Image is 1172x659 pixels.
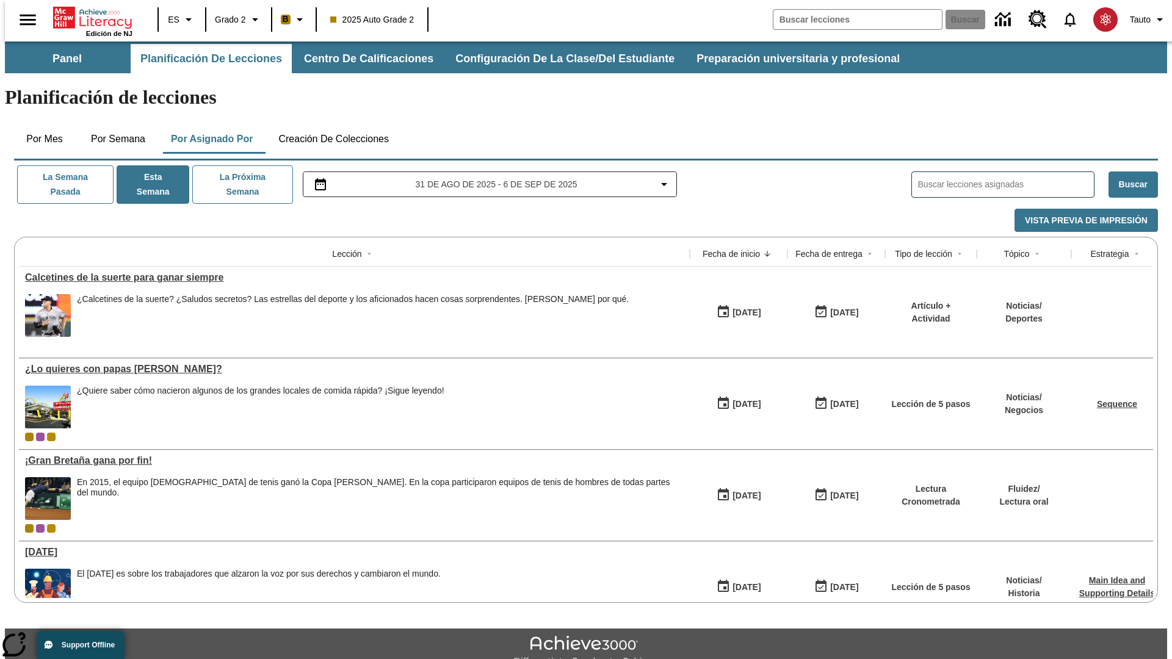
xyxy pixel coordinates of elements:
button: Buscar [1109,171,1158,198]
button: Preparación universitaria y profesional [687,44,910,73]
button: Planificación de lecciones [131,44,292,73]
button: 09/04/25: Primer día en que estuvo disponible la lección [712,392,765,416]
button: La próxima semana [192,165,292,204]
button: Panel [6,44,128,73]
button: La semana pasada [17,165,114,204]
button: Boost El color de la clase es anaranjado claro. Cambiar el color de la clase. [276,9,312,31]
span: Clase actual [25,524,34,533]
button: Escoja un nuevo avatar [1086,4,1125,35]
div: ¡Gran Bretaña gana por fin! [25,455,684,466]
img: Uno de los primeros locales de McDonald's, con el icónico letrero rojo y los arcos amarillos. [25,386,71,428]
button: Creación de colecciones [269,124,399,154]
div: En 2015, el equipo [DEMOGRAPHIC_DATA] de tenis ganó la Copa [PERSON_NAME]. En la copa participaro... [77,477,684,498]
p: Lección de 5 pasos [891,581,970,594]
div: El [DATE] es sobre los trabajadores que alzaron la voz por sus derechos y cambiaron el mundo. [77,569,441,579]
button: Lenguaje: ES, Selecciona un idioma [162,9,201,31]
a: Calcetines de la suerte para ganar siempre, Lecciones [25,272,684,283]
div: Clase actual [25,433,34,441]
p: Fluidez / [999,483,1048,495]
a: Centro de información [988,3,1021,37]
button: 09/01/25: Primer día en que estuvo disponible la lección [712,484,765,507]
div: Tipo de lección [895,248,952,260]
svg: Collapse Date Range Filter [657,177,671,192]
span: ¿Quiere saber cómo nacieron algunos de los grandes locales de comida rápida? ¡Sigue leyendo! [77,386,444,428]
button: Sort [863,247,877,261]
p: Noticias / [1005,300,1043,312]
input: Buscar lecciones asignadas [918,176,1094,193]
div: [DATE] [733,488,761,503]
div: [DATE] [733,397,761,412]
div: [DATE] [733,580,761,595]
div: [DATE] [830,397,858,412]
div: [DATE] [733,305,761,320]
button: Sort [1129,247,1144,261]
button: Seleccione el intervalo de fechas opción del menú [308,177,672,192]
div: [DATE] [830,488,858,503]
a: Centro de recursos, Se abrirá en una pestaña nueva. [1021,3,1054,36]
button: 09/07/25: Último día en que podrá accederse la lección [810,575,863,599]
img: avatar image [1093,7,1118,32]
img: una pancarta con fondo azul muestra la ilustración de una fila de diferentes hombres y mujeres co... [25,569,71,611]
div: [DATE] [830,580,858,595]
div: OL 2025 Auto Grade 3 [36,433,45,441]
span: B [283,12,289,27]
a: ¿Lo quieres con papas fritas?, Lecciones [25,364,684,375]
span: New 2025 class [47,433,56,441]
button: Sort [952,247,967,261]
div: ¿Calcetines de la suerte? ¿Saludos secretos? Las estrellas del deporte y los aficionados hacen co... [77,294,629,304]
p: Negocios [1005,404,1043,417]
div: En 2015, el equipo británico de tenis ganó la Copa Davis. En la copa participaron equipos de teni... [77,477,684,520]
div: New 2025 class [47,524,56,533]
button: 09/07/25: Último día en que podrá accederse la lección [810,484,863,507]
a: Main Idea and Supporting Details [1079,575,1155,598]
button: 09/05/25: Último día en que podrá accederse la lección [810,301,863,324]
span: Edición de NJ [86,30,132,37]
a: ¡Gran Bretaña gana por fin!, Lecciones [25,455,684,466]
div: Fecha de inicio [703,248,760,260]
div: Tópico [1004,248,1029,260]
span: ES [168,13,179,26]
a: Sequence [1097,399,1137,409]
span: Grado 2 [215,13,246,26]
div: Fecha de entrega [795,248,863,260]
a: Día del Trabajo, Lecciones [25,547,684,558]
button: Por semana [81,124,155,154]
button: Esta semana [117,165,189,204]
span: 2025 Auto Grade 2 [330,13,414,26]
button: 09/05/25: Primer día en que estuvo disponible la lección [712,301,765,324]
button: Support Offline [37,631,125,659]
button: Por mes [14,124,75,154]
div: Calcetines de la suerte para ganar siempre [25,272,684,283]
div: ¿Lo quieres con papas fritas? [25,364,684,375]
a: Notificaciones [1054,4,1086,35]
div: ¿Calcetines de la suerte? ¿Saludos secretos? Las estrellas del deporte y los aficionados hacen co... [77,294,629,337]
button: Sort [760,247,775,261]
button: Configuración de la clase/del estudiante [446,44,684,73]
button: Sort [362,247,377,261]
button: Por asignado por [161,124,263,154]
div: Portada [53,4,132,37]
span: Support Offline [62,641,115,649]
div: Subbarra de navegación [5,44,911,73]
h1: Planificación de lecciones [5,86,1167,109]
button: Abrir el menú lateral [10,2,46,38]
button: Centro de calificaciones [294,44,443,73]
div: OL 2025 Auto Grade 3 [36,524,45,533]
p: Lectura oral [999,495,1048,508]
div: El Día del Trabajo es sobre los trabajadores que alzaron la voz por sus derechos y cambiaron el m... [77,569,441,611]
button: Sort [1030,247,1044,261]
input: Buscar campo [773,10,942,29]
span: 31 de ago de 2025 - 6 de sep de 2025 [415,178,577,191]
a: Portada [53,5,132,30]
p: Noticias / [1006,574,1041,587]
img: un jugador de béisbol hace una pompa de chicle mientras corre. [25,294,71,337]
div: Estrategia [1090,248,1129,260]
button: 09/01/25: Primer día en que estuvo disponible la lección [712,575,765,599]
span: Tauto [1130,13,1151,26]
